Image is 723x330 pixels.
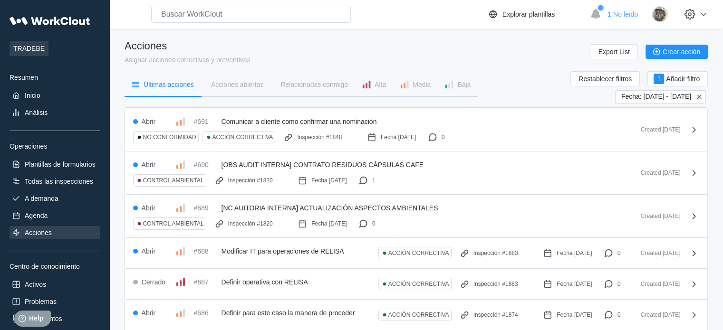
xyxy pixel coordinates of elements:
[647,71,708,86] button: 1Añadir filtro
[621,93,691,101] span: Fecha: [DATE] - [DATE]
[617,311,621,318] div: 0
[356,77,394,92] button: Alta
[222,161,424,169] span: [OBS AUDIT INTERNA] CONTRATO RESIDUOS CÁPSULAS CAFE
[473,281,518,287] div: Inspección #1883
[228,177,273,184] div: Inspección #1820
[212,134,273,141] div: ACCIÓN CORRECTIVA
[10,89,100,102] a: Inicio
[143,177,204,184] div: CONTROL AMBIENTAL
[10,263,100,270] div: Centro de conocimiento
[142,247,156,255] div: Abrir
[10,209,100,222] a: Agenda
[125,269,707,300] a: Cerrado#687Definir operativa con RELISAACCIÓN CORRECTIVAInspección #1883Fecha [DATE]0Created [DATE]
[142,118,156,125] div: Abrir
[25,195,58,202] div: A demanda
[143,134,196,141] div: NO CONFORMIDAD
[10,312,100,325] a: Documentos
[125,40,251,52] div: Acciones
[10,192,100,205] a: A demanda
[10,278,100,291] a: Activos
[628,213,681,219] div: Created [DATE]
[372,177,376,184] div: 1
[10,295,100,308] a: Problemas
[311,220,347,227] div: Fecha [DATE]
[10,41,48,56] span: TRADEBE
[557,281,592,287] div: Fecha [DATE]
[372,220,376,227] div: 0
[222,247,344,255] span: Modificar IT para operaciones de RELISA
[654,74,664,84] div: 1
[142,278,166,286] div: Cerrado
[617,281,621,287] div: 0
[222,118,377,125] span: Comunicar a cliente como confirmar una nominación
[125,77,202,92] button: Últimas acciones
[457,81,471,88] div: Baja
[211,81,264,88] div: Acciones abiertas
[222,204,438,212] span: [NC AUITORIA INTERNA] ACTUALIZACIÓN ASPECTOS AMBIENTALES
[194,204,218,212] div: #689
[142,204,156,212] div: Abrir
[125,151,707,195] a: Abrir#690[OBS AUDIT INTERNA] CONTRATO RESIDUOS CÁPSULAS CAFECONTROL AMBIENTALInspección #1820Fech...
[557,250,592,256] div: Fecha [DATE]
[125,238,707,269] a: Abrir#688Modificar IT para operaciones de RELISAACCIÓN CORRECTIVAInspección #1883Fecha [DATE]0Cre...
[271,77,356,92] button: Relacionadas conmigo
[381,134,416,141] div: Fecha [DATE]
[628,281,681,287] div: Created [DATE]
[142,309,156,317] div: Abrir
[413,81,431,88] div: Media
[142,161,156,169] div: Abrir
[375,81,386,88] div: Alta
[438,77,478,92] button: Baja
[607,10,638,18] span: 1 No leído
[628,170,681,176] div: Created [DATE]
[25,178,93,185] div: Todas las inspecciones
[194,247,218,255] div: #688
[666,75,700,82] span: Añadir filtro
[10,226,100,239] a: Acciones
[222,278,308,286] span: Definir operativa con RELISA
[628,250,681,256] div: Created [DATE]
[388,250,449,256] div: ACCIÓN CORRECTIVA
[194,118,218,125] div: #691
[143,220,204,227] div: CONTROL AMBIENTAL
[10,106,100,119] a: Análisis
[10,74,100,81] div: Resumen
[194,278,218,286] div: #687
[25,229,52,236] div: Acciones
[10,175,100,188] a: Todas las inspecciones
[125,108,707,151] a: Abrir#691Comunicar a cliente como confirmar una nominaciónNO CONFORMIDADACCIÓN CORRECTIVAInspecci...
[25,160,96,168] div: Plantillas de formularios
[25,298,57,305] div: Problemas
[388,281,449,287] div: ACCIÓN CORRECTIVA
[590,44,637,59] button: Export List
[663,48,700,55] span: Crear acción
[628,311,681,318] div: Created [DATE]
[311,177,347,184] div: Fecha [DATE]
[25,281,46,288] div: Activos
[297,134,342,141] div: Inspección #1848
[194,161,218,169] div: #690
[125,195,707,238] a: Abrir#689[NC AUITORIA INTERNA] ACTUALIZACIÓN ASPECTOS AMBIENTALESCONTROL AMBIENTALInspección #182...
[473,250,518,256] div: Inspección #1883
[25,92,40,99] div: Inicio
[598,48,629,55] span: Export List
[194,309,218,317] div: #686
[617,250,621,256] div: 0
[442,134,445,141] div: 0
[570,71,640,86] button: Restablecer filtros
[144,81,194,88] div: Últimas acciones
[628,126,681,133] div: Created [DATE]
[578,75,632,82] span: Restablecer filtros
[25,212,48,219] div: Agenda
[652,6,668,22] img: 2f847459-28ef-4a61-85e4-954d408df519.jpg
[10,142,100,150] div: Operaciones
[473,311,518,318] div: Inspección #1874
[10,158,100,171] a: Plantillas de formularios
[388,311,449,318] div: ACCIÓN CORRECTIVA
[487,9,586,20] a: Explorar plantillas
[646,45,708,59] button: Crear acción
[394,77,438,92] button: Media
[202,77,271,92] button: Acciones abiertas
[25,109,48,116] div: Análisis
